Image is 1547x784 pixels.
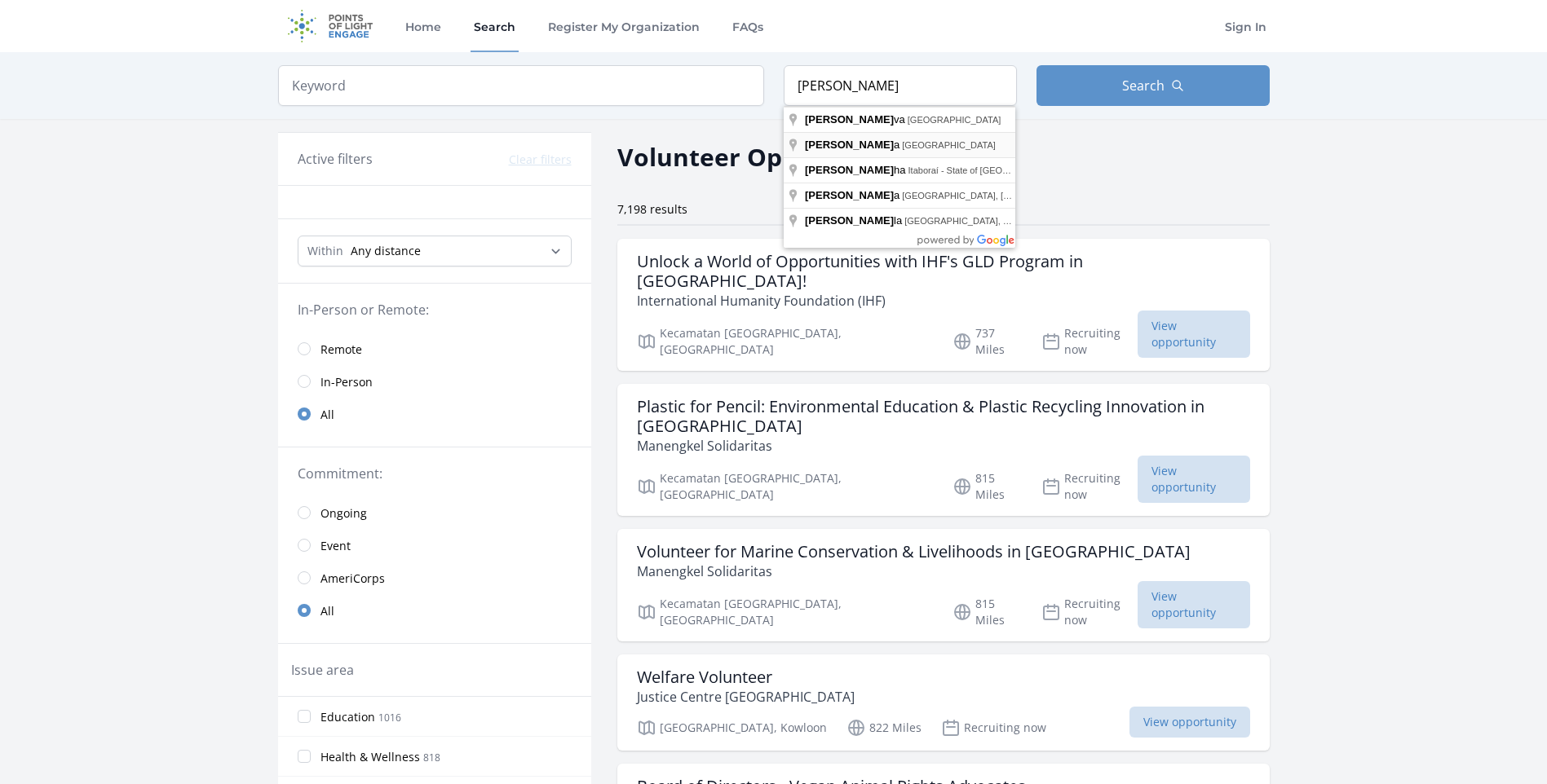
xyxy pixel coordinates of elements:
p: 815 Miles [953,596,1022,628]
h3: Plastic for Pencil: Environmental Education & Plastic Recycling Innovation in [GEOGRAPHIC_DATA] [637,397,1250,436]
a: Unlock a World of Opportunities with IHF's GLD Program in [GEOGRAPHIC_DATA]! International Humani... [617,239,1270,371]
a: Event [278,529,591,562]
span: Education [320,709,375,725]
p: [GEOGRAPHIC_DATA], Kowloon [637,718,827,738]
span: Itaboraí - State of [GEOGRAPHIC_DATA], [GEOGRAPHIC_DATA] [908,165,1172,175]
a: All [278,594,591,627]
span: [PERSON_NAME] [805,164,894,176]
span: [GEOGRAPHIC_DATA] [902,140,996,150]
p: 737 Miles [953,325,1022,358]
span: Event [320,538,351,554]
h3: Volunteer for Marine Conservation & Livelihoods in [GEOGRAPHIC_DATA] [637,542,1191,562]
span: View opportunity [1138,311,1249,358]
button: Search [1036,65,1270,106]
input: Education 1016 [298,710,311,723]
p: Recruiting now [1041,470,1138,503]
a: In-Person [278,365,591,398]
a: AmeriCorps [278,562,591,594]
p: 815 Miles [953,470,1022,503]
p: Manengkel Solidaritas [637,562,1191,581]
a: Ongoing [278,496,591,529]
span: [PERSON_NAME] [805,189,894,201]
input: Location [784,65,1017,106]
span: la [805,214,904,227]
p: International Humanity Foundation (IHF) [637,291,1250,311]
span: View opportunity [1138,456,1249,503]
span: Remote [320,341,362,358]
input: Health & Wellness 818 [298,750,311,763]
h3: Unlock a World of Opportunities with IHF's GLD Program in [GEOGRAPHIC_DATA]! [637,252,1250,291]
span: 7,198 results [617,201,687,217]
span: 818 [423,751,440,764]
input: Keyword [278,65,764,106]
span: [GEOGRAPHIC_DATA], [GEOGRAPHIC_DATA] [902,191,1094,200]
span: View opportunity [1129,707,1250,738]
p: Kecamatan [GEOGRAPHIC_DATA], [GEOGRAPHIC_DATA] [637,325,934,358]
legend: Issue area [291,660,354,680]
span: va [805,113,908,126]
span: All [320,603,334,619]
span: In-Person [320,374,373,390]
p: Recruiting now [941,718,1046,738]
legend: In-Person or Remote: [298,300,572,319]
span: 1016 [378,711,401,725]
a: Welfare Volunteer Justice Centre [GEOGRAPHIC_DATA] [GEOGRAPHIC_DATA], Kowloon 822 Miles Recruitin... [617,654,1270,751]
select: Search Radius [298,236,572,266]
button: Clear filters [509,152,572,168]
p: Justice Centre [GEOGRAPHIC_DATA] [637,687,855,707]
p: Kecamatan [GEOGRAPHIC_DATA], [GEOGRAPHIC_DATA] [637,596,934,628]
span: [PERSON_NAME] [805,214,894,227]
a: All [278,398,591,430]
legend: Commitment: [298,464,572,483]
p: Recruiting now [1041,325,1138,358]
span: [PERSON_NAME] [805,139,894,151]
p: Recruiting now [1041,596,1138,628]
span: [GEOGRAPHIC_DATA], [GEOGRAPHIC_DATA] [904,216,1096,226]
p: Kecamatan [GEOGRAPHIC_DATA], [GEOGRAPHIC_DATA] [637,470,934,503]
span: All [320,407,334,423]
a: Remote [278,333,591,365]
span: a [805,189,902,201]
a: Volunteer for Marine Conservation & Livelihoods in [GEOGRAPHIC_DATA] Manengkel Solidaritas Kecama... [617,529,1270,641]
span: [PERSON_NAME] [805,113,894,126]
span: Search [1122,76,1165,95]
h2: Volunteer Opportunities [617,139,920,175]
h3: Active filters [298,149,373,169]
h3: Welfare Volunteer [637,667,855,687]
p: Manengkel Solidaritas [637,436,1250,456]
span: AmeriCorps [320,570,385,587]
a: Plastic for Pencil: Environmental Education & Plastic Recycling Innovation in [GEOGRAPHIC_DATA] M... [617,384,1270,516]
span: a [805,139,902,151]
span: ha [805,164,908,176]
p: 822 Miles [846,718,922,738]
span: Health & Wellness [320,749,420,765]
span: Ongoing [320,505,367,522]
span: [GEOGRAPHIC_DATA] [908,115,1001,125]
span: View opportunity [1138,581,1249,628]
